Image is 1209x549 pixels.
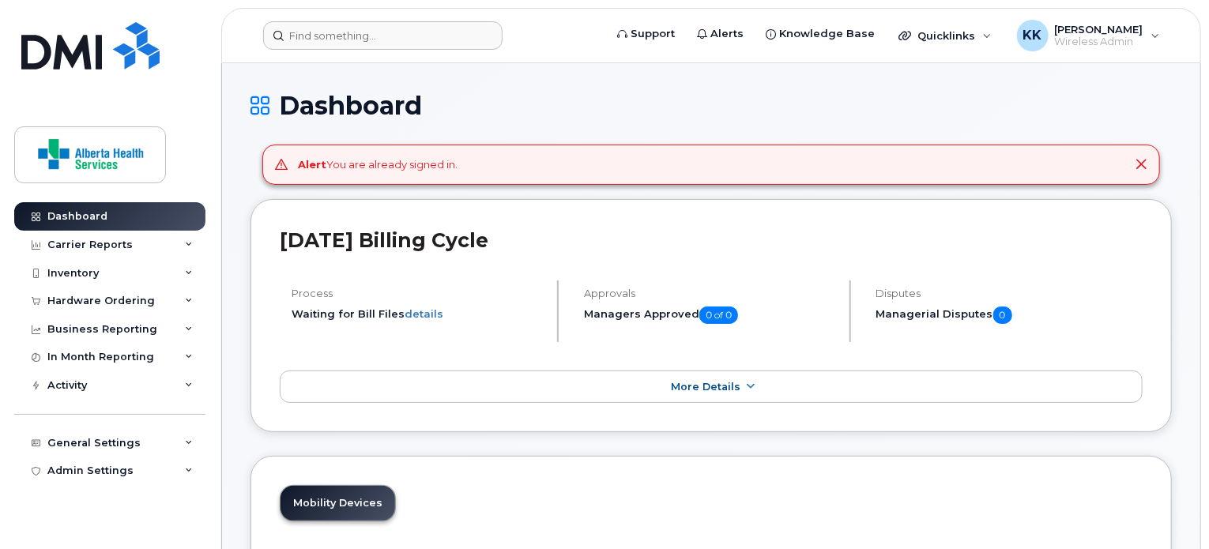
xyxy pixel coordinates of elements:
[405,307,443,320] a: details
[584,288,836,299] h4: Approvals
[250,92,1172,119] h1: Dashboard
[292,306,544,322] li: Waiting for Bill Files
[584,306,836,324] h5: Managers Approved
[281,486,395,521] a: Mobility Devices
[292,288,544,299] h4: Process
[299,157,458,172] div: You are already signed in.
[876,306,1143,324] h5: Managerial Disputes
[699,306,738,324] span: 0 of 0
[876,288,1143,299] h4: Disputes
[280,228,1143,252] h2: [DATE] Billing Cycle
[299,158,327,171] strong: Alert
[671,381,740,393] span: More Details
[993,306,1012,324] span: 0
